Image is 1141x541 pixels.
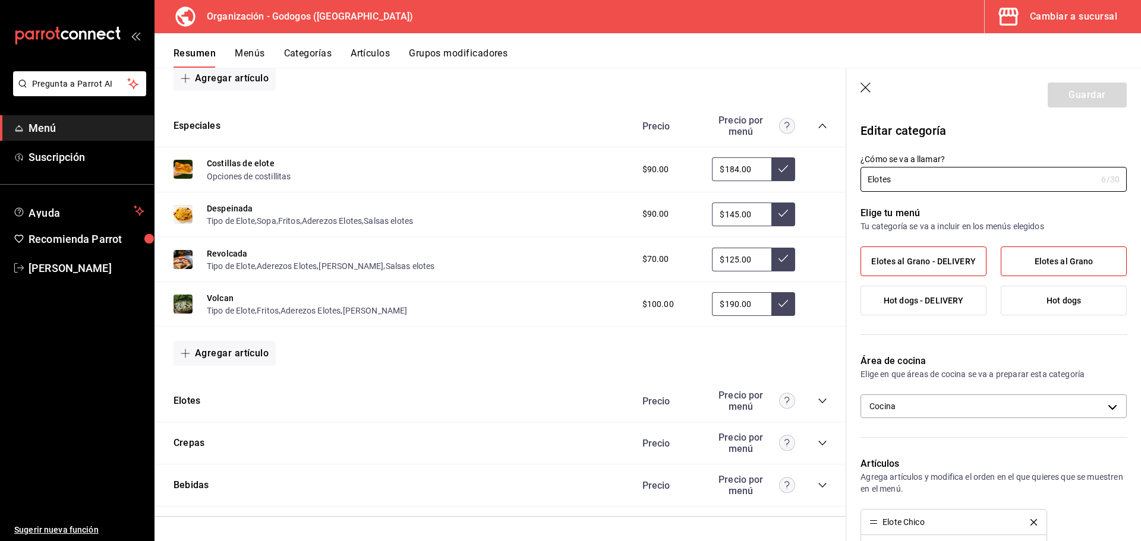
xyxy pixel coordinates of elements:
[174,295,193,314] img: Preview
[861,394,1127,418] div: Cocina
[712,115,795,137] div: Precio por menú
[861,457,1127,471] p: Artículos
[174,48,216,68] button: Resumen
[207,304,407,317] div: , , ,
[174,160,193,179] img: Preview
[712,292,771,316] input: Sin ajuste
[712,157,771,181] input: Sin ajuste
[409,48,508,68] button: Grupos modificadores
[1101,173,1120,185] div: 6 /30
[364,215,413,227] button: Salsas elotes
[257,215,276,227] button: Sopa
[235,48,264,68] button: Menús
[207,305,255,317] button: Tipo de Elote
[818,396,827,406] button: collapse-category-row
[174,479,209,492] button: Bebidas
[1035,257,1093,267] span: Elotes al Grano
[861,471,1127,495] p: Agrega artículos y modifica el orden en el que quieres que se muestren en el menú.
[174,119,220,133] button: Especiales
[174,250,193,269] img: Preview
[131,31,140,40] button: open_drawer_menu
[174,394,200,408] button: Elotes
[386,260,435,272] button: Salsas elotes
[1030,8,1117,25] div: Cambiar a sucursal
[174,205,193,224] img: Preview
[207,170,291,182] button: Opciones de costillitas
[174,48,1141,68] div: navigation tabs
[207,214,413,227] div: , , , ,
[29,149,144,165] span: Suscripción
[1022,519,1045,526] button: delete
[818,480,827,490] button: collapse-category-row
[631,438,707,449] div: Precio
[302,215,362,227] button: Aderezos Elotes
[207,292,234,304] button: Volcan
[207,260,255,272] button: Tipo de Elote
[861,220,1127,232] p: Tu categoría se va a incluir en los menús elegidos
[882,518,924,526] div: Elote Chico
[351,48,390,68] button: Artículos
[631,396,707,407] div: Precio
[174,341,276,366] button: Agregar artículo
[642,298,674,311] span: $100.00
[257,260,317,272] button: Aderezos Elotes
[319,260,383,272] button: [PERSON_NAME]
[207,157,275,169] button: Costillas de elote
[29,231,144,247] span: Recomienda Parrot
[207,215,255,227] button: Tipo de Elote
[197,10,414,24] h3: Organización - Godogos ([GEOGRAPHIC_DATA])
[174,66,276,91] button: Agregar artículo
[631,121,707,132] div: Precio
[818,121,827,131] button: collapse-category-row
[207,248,247,260] button: Revolcada
[642,163,669,176] span: $90.00
[861,206,1127,220] p: Elige tu menú
[29,204,129,218] span: Ayuda
[13,71,146,96] button: Pregunta a Parrot AI
[32,78,128,90] span: Pregunta a Parrot AI
[174,436,204,450] button: Crepas
[280,305,341,317] button: Aderezos Elotes
[884,296,964,306] span: Hot dogs - DELIVERY
[207,260,435,272] div: , , ,
[257,305,279,317] button: Fritos
[712,248,771,271] input: Sin ajuste
[29,120,144,136] span: Menú
[861,122,1127,140] p: Editar categoría
[29,260,144,276] span: [PERSON_NAME]
[871,257,975,267] span: Elotes al Grano - DELIVERY
[861,155,1127,163] label: ¿Cómo se va a llamar?
[207,203,253,214] button: Despeinada
[14,524,144,536] span: Sugerir nueva función
[861,354,1127,368] p: Área de cocina
[712,390,795,412] div: Precio por menú
[278,215,300,227] button: Fritos
[631,480,707,491] div: Precio
[712,474,795,496] div: Precio por menú
[284,48,332,68] button: Categorías
[712,203,771,226] input: Sin ajuste
[861,368,1127,380] p: Elige en que áreas de cocina se va a preparar esta categoría
[1047,296,1081,306] span: Hot dogs
[8,86,146,99] a: Pregunta a Parrot AI
[642,253,669,265] span: $70.00
[818,438,827,448] button: collapse-category-row
[343,305,408,317] button: [PERSON_NAME]
[712,432,795,454] div: Precio por menú
[642,208,669,220] span: $90.00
